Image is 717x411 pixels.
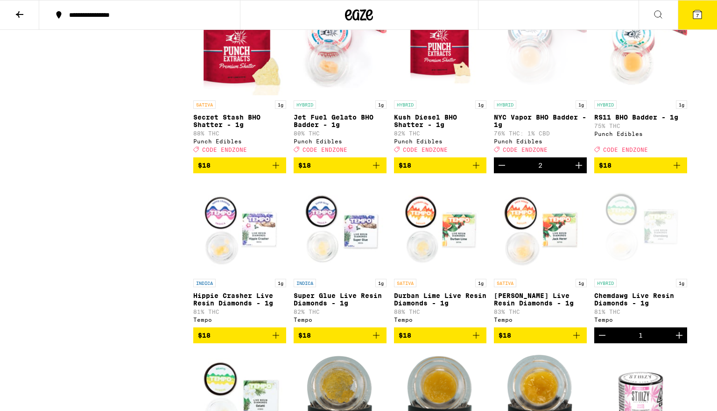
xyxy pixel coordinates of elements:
[494,2,587,157] a: Open page for NYC Vapor BHO Badder - 1g from Punch Edibles
[594,131,687,137] div: Punch Edibles
[294,317,387,323] div: Tempo
[294,309,387,315] p: 82% THC
[494,130,587,136] p: 76% THC: 1% CBD
[494,309,587,315] p: 83% THC
[639,332,643,339] div: 1
[594,2,687,157] a: Open page for RS11 BHO Badder - 1g from Punch Edibles
[594,279,617,287] p: HYBRID
[198,162,211,169] span: $18
[193,327,286,343] button: Add to bag
[394,309,487,315] p: 88% THC
[494,317,587,323] div: Tempo
[193,138,286,144] div: Punch Edibles
[193,157,286,173] button: Add to bag
[403,147,448,153] span: CODE ENDZONE
[594,100,617,109] p: HYBRID
[275,100,286,109] p: 1g
[599,162,612,169] span: $18
[375,279,387,287] p: 1g
[594,113,687,121] p: RS11 BHO Badder - 1g
[394,2,487,96] img: Punch Edibles - Kush Diesel BHO Shatter - 1g
[494,181,587,327] a: Open page for Jack Herer Live Resin Diamonds - 1g from Tempo
[294,279,316,287] p: INDICA
[193,2,286,96] img: Punch Edibles - Secret Stash BHO Shatter - 1g
[499,332,511,339] span: $18
[294,181,387,274] img: Tempo - Super Glue Live Resin Diamonds - 1g
[193,2,286,157] a: Open page for Secret Stash BHO Shatter - 1g from Punch Edibles
[475,100,486,109] p: 1g
[394,292,487,307] p: Durban Lime Live Resin Diamonds - 1g
[475,279,486,287] p: 1g
[294,130,387,136] p: 80% THC
[394,317,487,323] div: Tempo
[394,181,487,274] img: Tempo - Durban Lime Live Resin Diamonds - 1g
[494,100,516,109] p: HYBRID
[394,327,487,343] button: Add to bag
[294,327,387,343] button: Add to bag
[294,113,387,128] p: Jet Fuel Gelato BHO Badder - 1g
[576,100,587,109] p: 1g
[594,2,687,96] img: Punch Edibles - RS11 BHO Badder - 1g
[193,317,286,323] div: Tempo
[671,327,687,343] button: Increment
[594,181,687,327] a: Open page for Chemdawg Live Resin Diamonds - 1g from Tempo
[193,309,286,315] p: 81% THC
[594,309,687,315] p: 81% THC
[394,157,487,173] button: Add to bag
[494,292,587,307] p: [PERSON_NAME] Live Resin Diamonds - 1g
[375,100,387,109] p: 1g
[394,181,487,327] a: Open page for Durban Lime Live Resin Diamonds - 1g from Tempo
[676,100,687,109] p: 1g
[294,2,387,157] a: Open page for Jet Fuel Gelato BHO Badder - 1g from Punch Edibles
[394,2,487,157] a: Open page for Kush Diesel BHO Shatter - 1g from Punch Edibles
[294,181,387,327] a: Open page for Super Glue Live Resin Diamonds - 1g from Tempo
[294,100,316,109] p: HYBRID
[494,157,510,173] button: Decrement
[294,138,387,144] div: Punch Edibles
[594,123,687,129] p: 75% THC
[394,138,487,144] div: Punch Edibles
[494,181,587,274] img: Tempo - Jack Herer Live Resin Diamonds - 1g
[193,130,286,136] p: 88% THC
[696,13,699,18] span: 7
[298,162,311,169] span: $18
[676,279,687,287] p: 1g
[594,292,687,307] p: Chemdawg Live Resin Diamonds - 1g
[394,279,416,287] p: SATIVA
[494,327,587,343] button: Add to bag
[538,162,542,169] div: 2
[494,279,516,287] p: SATIVA
[298,332,311,339] span: $18
[594,327,610,343] button: Decrement
[594,317,687,323] div: Tempo
[399,332,411,339] span: $18
[294,292,387,307] p: Super Glue Live Resin Diamonds - 1g
[302,147,347,153] span: CODE ENDZONE
[193,181,286,327] a: Open page for Hippie Crasher Live Resin Diamonds - 1g from Tempo
[193,279,216,287] p: INDICA
[394,130,487,136] p: 82% THC
[394,100,416,109] p: HYBRID
[193,100,216,109] p: SATIVA
[603,147,648,153] span: CODE ENDZONE
[494,138,587,144] div: Punch Edibles
[6,7,67,14] span: Hi. Need any help?
[576,279,587,287] p: 1g
[399,162,411,169] span: $18
[193,181,286,274] img: Tempo - Hippie Crasher Live Resin Diamonds - 1g
[678,0,717,29] button: 7
[198,332,211,339] span: $18
[571,157,587,173] button: Increment
[594,157,687,173] button: Add to bag
[193,113,286,128] p: Secret Stash BHO Shatter - 1g
[294,2,387,96] img: Punch Edibles - Jet Fuel Gelato BHO Badder - 1g
[202,147,247,153] span: CODE ENDZONE
[394,113,487,128] p: Kush Diesel BHO Shatter - 1g
[494,113,587,128] p: NYC Vapor BHO Badder - 1g
[503,147,548,153] span: CODE ENDZONE
[275,279,286,287] p: 1g
[193,292,286,307] p: Hippie Crasher Live Resin Diamonds - 1g
[294,157,387,173] button: Add to bag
